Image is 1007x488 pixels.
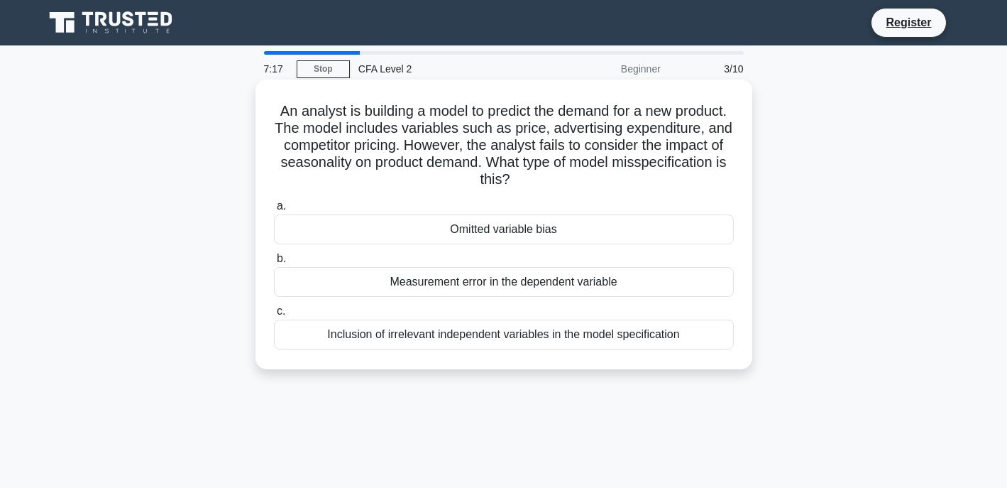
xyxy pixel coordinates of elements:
[273,102,735,189] h5: An analyst is building a model to predict the demand for a new product. The model includes variab...
[350,55,545,83] div: CFA Level 2
[297,60,350,78] a: Stop
[255,55,297,83] div: 7:17
[877,13,940,31] a: Register
[274,267,734,297] div: Measurement error in the dependent variable
[669,55,752,83] div: 3/10
[274,215,734,244] div: Omitted variable bias
[545,55,669,83] div: Beginner
[277,305,285,317] span: c.
[277,252,286,264] span: b.
[277,200,286,212] span: a.
[274,320,734,349] div: Inclusion of irrelevant independent variables in the model specification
